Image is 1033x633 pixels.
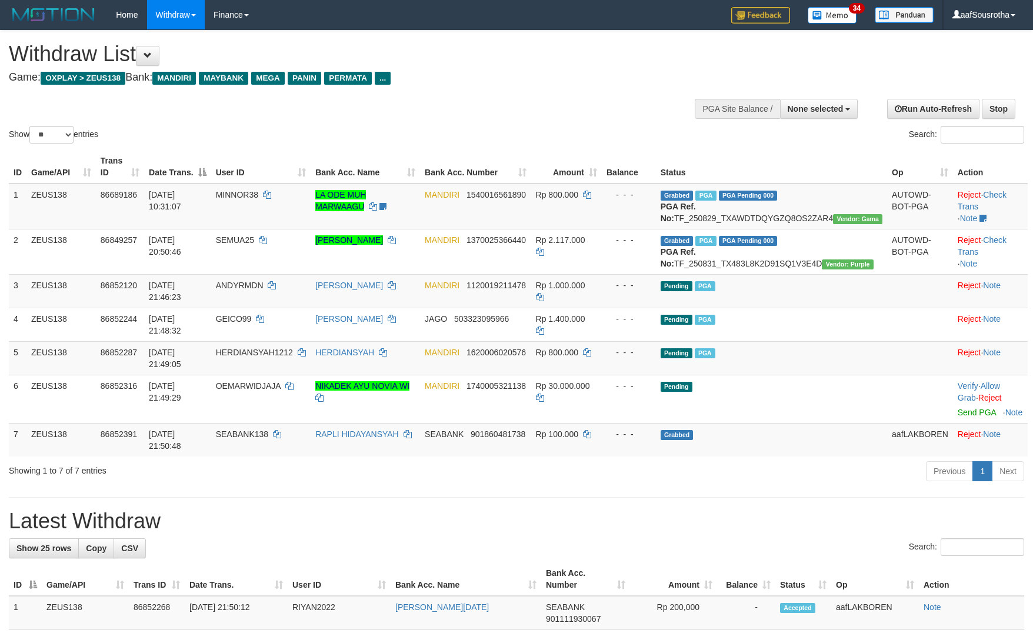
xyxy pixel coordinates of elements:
[719,191,778,201] span: PGA Pending
[466,348,526,357] span: Copy 1620006020576 to clipboard
[607,347,651,358] div: - - -
[958,190,981,199] a: Reject
[731,7,790,24] img: Feedback.jpg
[42,562,129,596] th: Game/API: activate to sort column ascending
[941,126,1024,144] input: Search:
[315,348,374,357] a: HERDIANSYAH
[717,596,775,630] td: -
[661,247,696,268] b: PGA Ref. No:
[661,382,692,392] span: Pending
[149,190,181,211] span: [DATE] 10:31:07
[926,461,973,481] a: Previous
[471,429,525,439] span: Copy 901860481738 to clipboard
[425,381,459,391] span: MANDIRI
[630,596,717,630] td: Rp 200,000
[114,538,146,558] a: CSV
[983,348,1001,357] a: Note
[129,562,185,596] th: Trans ID: activate to sort column ascending
[425,190,459,199] span: MANDIRI
[185,596,288,630] td: [DATE] 21:50:12
[9,509,1024,533] h1: Latest Withdraw
[788,104,844,114] span: None selected
[607,380,651,392] div: - - -
[9,72,677,84] h4: Game: Bank:
[29,126,74,144] select: Showentries
[9,308,26,341] td: 4
[375,72,391,85] span: ...
[121,544,138,553] span: CSV
[42,596,129,630] td: ZEUS138
[849,3,865,14] span: 34
[695,191,716,201] span: Marked by aafkaynarin
[216,190,258,199] span: MINNOR38
[536,381,590,391] span: Rp 30.000.000
[607,189,651,201] div: - - -
[536,190,578,199] span: Rp 800.000
[695,315,715,325] span: Marked by aafsolysreylen
[315,381,409,391] a: NIKADEK AYU NOVIA WI
[9,596,42,630] td: 1
[466,281,526,290] span: Copy 1120019211478 to clipboard
[216,281,264,290] span: ANDYRMDN
[953,274,1028,308] td: ·
[149,314,181,335] span: [DATE] 21:48:32
[9,460,422,477] div: Showing 1 to 7 of 7 entries
[466,381,526,391] span: Copy 1740005321138 to clipboard
[41,72,125,85] span: OXPLAY > ZEUS138
[953,341,1028,375] td: ·
[661,202,696,223] b: PGA Ref. No:
[425,281,459,290] span: MANDIRI
[101,381,137,391] span: 86852316
[531,150,602,184] th: Amount: activate to sort column ascending
[607,279,651,291] div: - - -
[887,229,953,274] td: AUTOWD-BOT-PGA
[315,429,399,439] a: RAPLI HIDAYANSYAH
[536,314,585,324] span: Rp 1.400.000
[9,150,26,184] th: ID
[958,348,981,357] a: Reject
[960,214,978,223] a: Note
[425,348,459,357] span: MANDIRI
[958,235,1007,256] a: Check Trans
[315,314,383,324] a: [PERSON_NAME]
[958,408,996,417] a: Send PGA
[887,99,979,119] a: Run Auto-Refresh
[101,314,137,324] span: 86852244
[9,423,26,457] td: 7
[1005,408,1023,417] a: Note
[958,381,1000,402] span: ·
[101,281,137,290] span: 86852120
[909,538,1024,556] label: Search:
[149,429,181,451] span: [DATE] 21:50:48
[875,7,934,23] img: panduan.png
[602,150,656,184] th: Balance
[546,602,585,612] span: SEABANK
[919,562,1024,596] th: Action
[958,381,978,391] a: Verify
[315,281,383,290] a: [PERSON_NAME]
[149,235,181,256] span: [DATE] 20:50:46
[466,190,526,199] span: Copy 1540016561890 to clipboard
[144,150,211,184] th: Date Trans.: activate to sort column descending
[324,72,372,85] span: PERMATA
[887,150,953,184] th: Op: activate to sort column ascending
[536,429,578,439] span: Rp 100.000
[78,538,114,558] a: Copy
[887,184,953,229] td: AUTOWD-BOT-PGA
[216,429,269,439] span: SEABANK138
[288,72,321,85] span: PANIN
[909,126,1024,144] label: Search:
[953,375,1028,423] td: · ·
[953,184,1028,229] td: · ·
[983,314,1001,324] a: Note
[185,562,288,596] th: Date Trans.: activate to sort column ascending
[607,234,651,246] div: - - -
[831,562,919,596] th: Op: activate to sort column ascending
[96,150,144,184] th: Trans ID: activate to sort column ascending
[9,538,79,558] a: Show 25 rows
[466,235,526,245] span: Copy 1370025366440 to clipboard
[149,281,181,302] span: [DATE] 21:46:23
[983,281,1001,290] a: Note
[101,190,137,199] span: 86689186
[924,602,941,612] a: Note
